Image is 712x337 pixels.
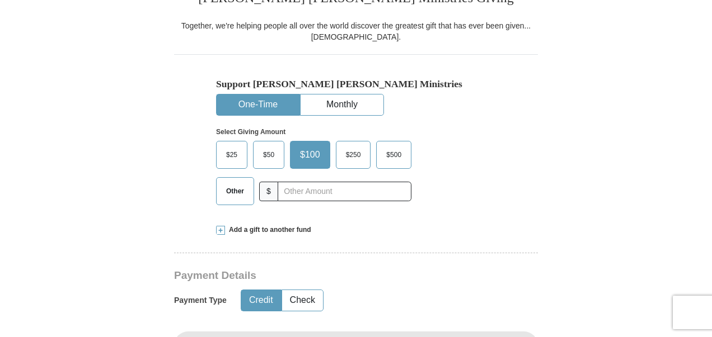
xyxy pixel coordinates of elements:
[174,20,538,42] div: Together, we're helping people all over the world discover the greatest gift that has ever been g...
[301,94,383,115] button: Monthly
[221,146,243,163] span: $25
[257,146,280,163] span: $50
[282,290,323,311] button: Check
[221,183,250,200] span: Other
[217,94,299,115] button: One-Time
[259,182,278,201] span: $
[278,182,411,201] input: Other Amount
[294,146,326,163] span: $100
[340,146,367,163] span: $250
[174,296,227,305] h5: Payment Type
[241,290,281,311] button: Credit
[225,225,311,235] span: Add a gift to another fund
[216,128,285,136] strong: Select Giving Amount
[216,78,496,90] h5: Support [PERSON_NAME] [PERSON_NAME] Ministries
[174,269,460,282] h3: Payment Details
[381,146,407,163] span: $500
